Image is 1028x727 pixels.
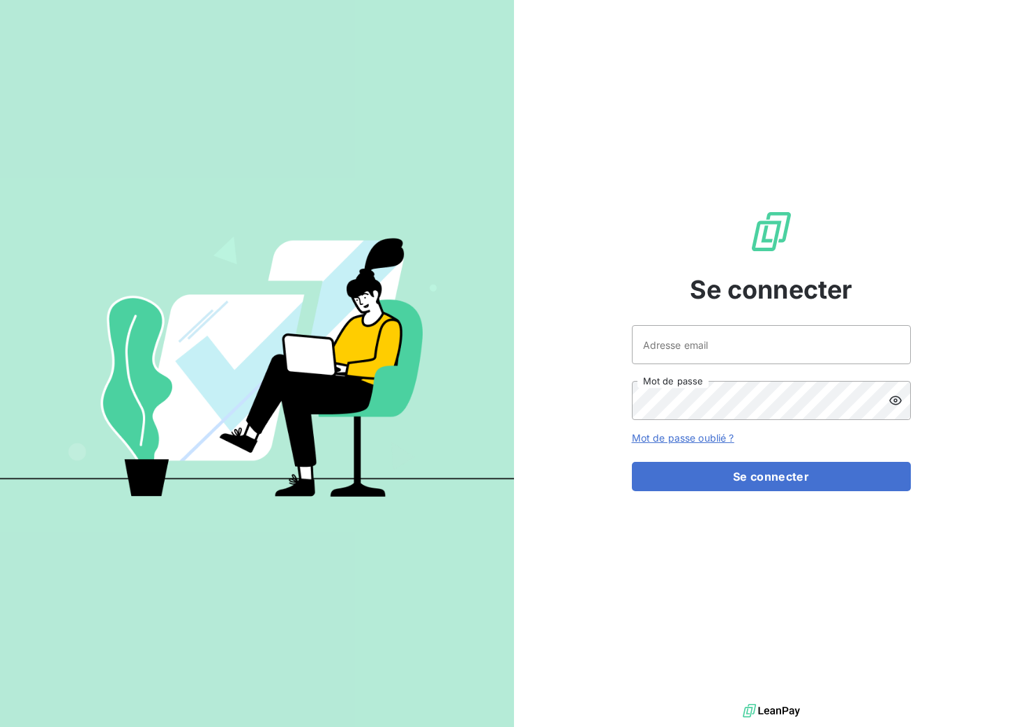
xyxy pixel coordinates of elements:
img: logo [743,700,800,721]
img: Logo LeanPay [749,209,794,254]
a: Mot de passe oublié ? [632,432,734,444]
span: Se connecter [690,271,853,308]
button: Se connecter [632,462,911,491]
input: placeholder [632,325,911,364]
